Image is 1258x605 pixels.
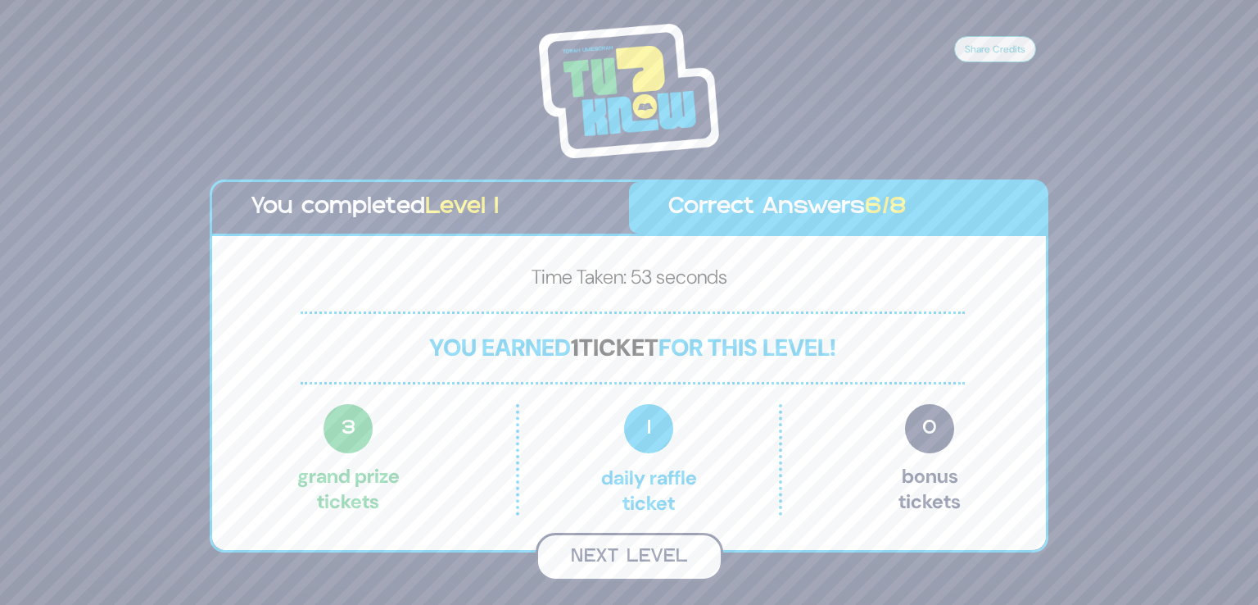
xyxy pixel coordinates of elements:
p: Correct Answers [668,190,1007,225]
span: 3 [324,404,373,453]
p: Grand Prize tickets [297,404,400,516]
img: Tournament Logo [539,24,719,158]
span: 6/8 [865,197,907,218]
span: 1 [571,332,579,363]
p: You completed [251,190,590,225]
span: ticket [579,332,658,363]
button: Next Level [536,533,723,581]
span: 0 [905,404,954,453]
p: Time Taken: 53 seconds [238,262,1020,298]
p: Daily Raffle ticket [554,404,744,516]
span: You earned for this level! [429,332,836,363]
button: Share Credits [954,36,1036,62]
p: Bonus tickets [898,404,961,516]
span: Level 1 [425,197,499,218]
span: 1 [624,404,673,453]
